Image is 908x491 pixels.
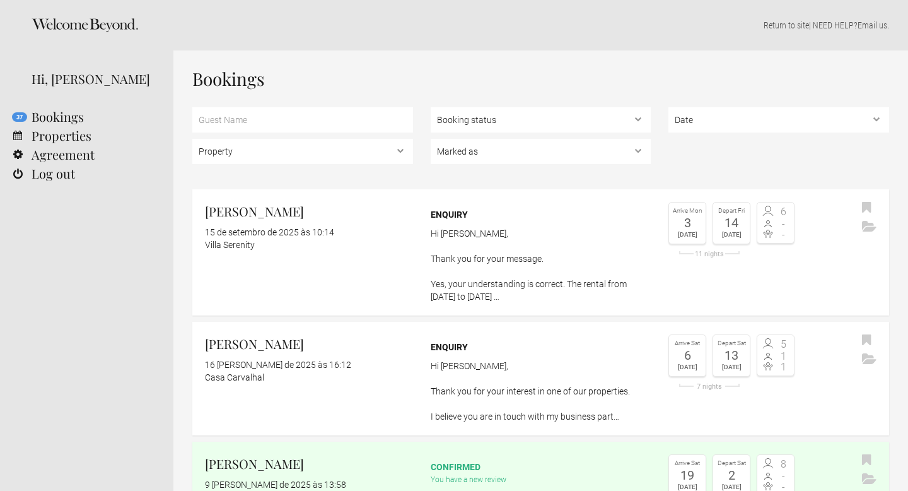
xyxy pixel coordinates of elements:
[431,360,651,423] p: Hi [PERSON_NAME], Thank you for your interest in one of our properties. I believe you are in touc...
[431,208,651,221] div: Enquiry
[672,349,702,362] div: 6
[205,480,346,490] flynt-date-display: 9 [PERSON_NAME] de 2025 às 13:58
[859,470,880,489] button: Archive
[192,322,889,435] a: [PERSON_NAME] 16 [PERSON_NAME] de 2025 às 16:12 Casa Carvalhal Enquiry Hi [PERSON_NAME], Thank yo...
[192,69,889,88] h1: Bookings
[32,69,154,88] div: Hi, [PERSON_NAME]
[672,458,702,469] div: Arrive Sat
[716,338,747,349] div: Depart Sat
[192,19,889,32] p: | NEED HELP? .
[192,139,413,164] select: , , , , , , , , , ,
[716,229,747,240] div: [DATE]
[776,362,791,372] span: 1
[776,340,791,350] span: 5
[205,334,413,353] h2: [PERSON_NAME]
[431,461,651,473] div: confirmed
[716,362,747,373] div: [DATE]
[672,229,702,240] div: [DATE]
[859,199,875,218] button: Bookmark
[672,362,702,373] div: [DATE]
[716,216,747,229] div: 14
[776,352,791,362] span: 1
[205,454,413,473] h2: [PERSON_NAME]
[859,451,875,470] button: Bookmark
[431,341,651,353] div: Enquiry
[776,230,791,240] span: -
[431,227,651,303] p: Hi [PERSON_NAME], Thank you for your message. Yes, your understanding is correct. The rental from...
[776,471,791,482] span: -
[12,112,27,122] flynt-notification-badge: 37
[192,107,413,133] input: Guest Name
[672,338,702,349] div: Arrive Sat
[859,350,880,369] button: Archive
[716,349,747,362] div: 13
[672,206,702,216] div: Arrive Mon
[205,360,351,370] flynt-date-display: 16 [PERSON_NAME] de 2025 às 16:12
[672,216,702,229] div: 3
[776,207,791,217] span: 6
[205,227,334,237] flynt-date-display: 15 de setembro de 2025 às 10:14
[764,20,809,30] a: Return to site
[205,202,413,221] h2: [PERSON_NAME]
[716,458,747,469] div: Depart Sat
[192,189,889,316] a: [PERSON_NAME] 15 de setembro de 2025 às 10:14 Villa Serenity Enquiry Hi [PERSON_NAME], Thank you ...
[205,239,413,251] div: Villa Serenity
[668,383,750,390] div: 7 nights
[205,371,413,384] div: Casa Carvalhal
[858,20,887,30] a: Email us
[431,139,651,164] select: , , ,
[431,107,651,133] select: , ,
[716,469,747,482] div: 2
[859,218,880,237] button: Archive
[776,459,791,470] span: 8
[716,206,747,216] div: Depart Fri
[776,219,791,229] span: -
[672,469,702,482] div: 19
[668,251,750,257] div: 11 nights
[668,107,889,133] select: ,
[859,331,875,350] button: Bookmark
